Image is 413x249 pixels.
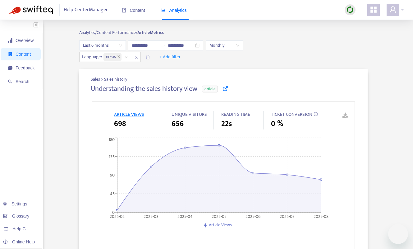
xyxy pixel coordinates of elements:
button: + Add filter [155,52,186,62]
span: Article Views [209,221,232,228]
tspan: 2025-07 [279,213,294,220]
span: Feedback [16,65,34,70]
tspan: 2025-08 [314,213,328,220]
span: close [132,54,140,61]
tspan: 45 [110,190,115,197]
tspan: 2025-03 [144,213,158,220]
span: Content [16,52,31,57]
span: area-chart [161,8,166,12]
span: article [202,86,218,92]
tspan: 2025-06 [246,213,260,220]
span: message [8,66,12,70]
span: book [122,8,126,12]
tspan: 90 [110,172,115,179]
span: 698 [114,118,126,129]
span: swap-right [160,43,165,48]
span: en-us [103,53,122,61]
tspan: 135 [109,153,115,160]
span: Analytics/ Content Performance/ [79,29,137,36]
span: Sales [91,76,101,83]
span: container [8,52,12,56]
img: sync.dc5367851b00ba804db3.png [346,6,354,14]
span: Sales history [104,76,127,82]
span: appstore [370,6,377,13]
span: signal [8,38,12,43]
tspan: 2025-02 [110,213,125,220]
span: Overview [16,38,34,43]
strong: Article Metrics [137,29,164,36]
h4: Understanding the sales history view [91,85,197,93]
span: user [389,6,397,13]
a: Online Help [3,239,35,244]
iframe: Button to launch messaging window [388,224,408,244]
span: Search [16,79,29,84]
span: to [160,43,165,48]
a: Glossary [3,214,29,218]
span: Language : [80,52,103,62]
span: ARTICLE VIEWS [114,110,144,118]
tspan: 0 [112,209,115,216]
tspan: 2025-05 [212,213,227,220]
img: Swifteq [9,6,53,14]
span: 22s [221,118,232,129]
span: close [117,55,120,59]
span: + Add filter [159,53,181,61]
span: Last 6 months [83,41,122,50]
span: Analytics [161,8,187,13]
span: READING TIME [221,110,250,118]
span: TICKET CONVERSION [271,110,312,118]
tspan: 180 [108,136,115,143]
span: > [101,76,104,83]
tspan: 2025-04 [177,213,193,220]
span: delete [145,55,150,59]
span: 0 % [271,118,283,129]
span: Content [122,8,145,13]
span: Help Center Manager [64,4,108,16]
span: UNIQUE VISITORS [172,110,207,118]
span: en-us [106,53,116,61]
span: 656 [172,118,184,129]
span: search [8,79,12,84]
span: Help Centers [12,226,38,231]
span: Monthly [209,41,239,50]
a: Settings [3,201,27,206]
